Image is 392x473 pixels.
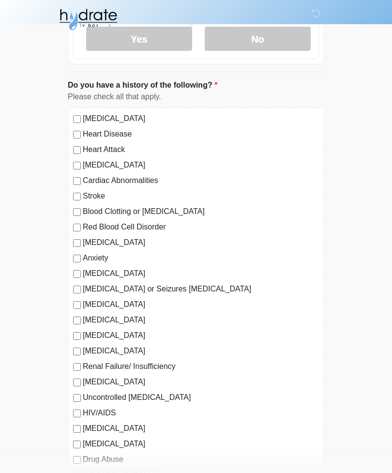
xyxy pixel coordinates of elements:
[83,361,319,372] label: Renal Failure/ Insufficiency
[83,345,319,357] label: [MEDICAL_DATA]
[73,410,81,417] input: HIV/AIDS
[83,128,319,140] label: Heart Disease
[83,144,319,155] label: Heart Attack
[73,255,81,262] input: Anxiety
[73,131,81,138] input: Heart Disease
[83,206,319,217] label: Blood Clotting or [MEDICAL_DATA]
[83,438,319,450] label: [MEDICAL_DATA]
[58,7,118,31] img: Hydrate IV Bar - Fort Collins Logo
[73,394,81,402] input: Uncontrolled [MEDICAL_DATA]
[83,423,319,434] label: [MEDICAL_DATA]
[73,208,81,216] input: Blood Clotting or [MEDICAL_DATA]
[83,221,319,233] label: Red Blood Cell Disorder
[83,454,319,465] label: Drug Abuse
[73,162,81,169] input: [MEDICAL_DATA]
[83,330,319,341] label: [MEDICAL_DATA]
[73,239,81,247] input: [MEDICAL_DATA]
[73,441,81,448] input: [MEDICAL_DATA]
[205,27,311,51] label: No
[83,237,319,248] label: [MEDICAL_DATA]
[73,363,81,371] input: Renal Failure/ Insufficiency
[83,268,319,279] label: [MEDICAL_DATA]
[83,113,319,124] label: [MEDICAL_DATA]
[73,115,81,123] input: [MEDICAL_DATA]
[73,456,81,464] input: Drug Abuse
[73,270,81,278] input: [MEDICAL_DATA]
[86,27,192,51] label: Yes
[83,283,319,295] label: [MEDICAL_DATA] or Seizures [MEDICAL_DATA]
[83,314,319,326] label: [MEDICAL_DATA]
[73,425,81,433] input: [MEDICAL_DATA]
[83,175,319,186] label: Cardiac Abnormalities
[73,286,81,293] input: [MEDICAL_DATA] or Seizures [MEDICAL_DATA]
[73,317,81,324] input: [MEDICAL_DATA]
[73,379,81,386] input: [MEDICAL_DATA]
[83,252,319,264] label: Anxiety
[73,332,81,340] input: [MEDICAL_DATA]
[73,348,81,355] input: [MEDICAL_DATA]
[73,224,81,231] input: Red Blood Cell Disorder
[83,159,319,171] label: [MEDICAL_DATA]
[83,299,319,310] label: [MEDICAL_DATA]
[83,190,319,202] label: Stroke
[73,301,81,309] input: [MEDICAL_DATA]
[73,177,81,185] input: Cardiac Abnormalities
[83,392,319,403] label: Uncontrolled [MEDICAL_DATA]
[73,146,81,154] input: Heart Attack
[83,376,319,388] label: [MEDICAL_DATA]
[68,79,217,91] label: Do you have a history of the following?
[83,407,319,419] label: HIV/AIDS
[68,91,324,103] div: Please check all that apply.
[73,193,81,200] input: Stroke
